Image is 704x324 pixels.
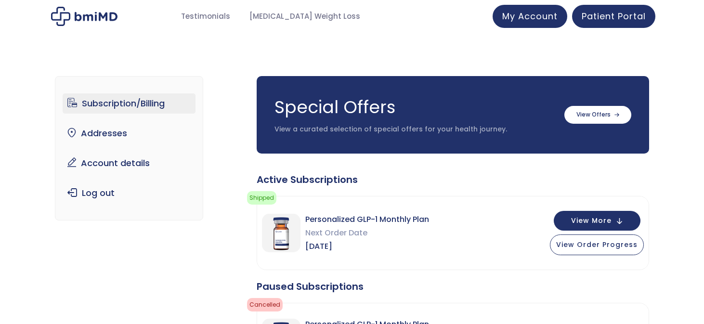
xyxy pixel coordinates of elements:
[247,191,276,205] span: Shipped
[55,76,204,220] nav: Account pages
[63,153,196,173] a: Account details
[51,7,117,26] img: My account
[556,240,638,249] span: View Order Progress
[257,280,649,293] div: Paused Subscriptions
[502,10,558,22] span: My Account
[181,11,230,22] span: Testimonials
[305,240,429,253] span: [DATE]
[305,226,429,240] span: Next Order Date
[493,5,567,28] a: My Account
[572,5,655,28] a: Patient Portal
[247,298,283,311] span: cancelled
[305,213,429,226] span: Personalized GLP-1 Monthly Plan
[63,123,196,143] a: Addresses
[171,7,240,26] a: Testimonials
[554,211,640,231] button: View More
[571,218,612,224] span: View More
[274,125,555,134] p: View a curated selection of special offers for your health journey.
[63,93,196,114] a: Subscription/Billing
[249,11,360,22] span: [MEDICAL_DATA] Weight Loss
[550,234,644,255] button: View Order Progress
[63,183,196,203] a: Log out
[240,7,370,26] a: [MEDICAL_DATA] Weight Loss
[257,173,649,186] div: Active Subscriptions
[582,10,646,22] span: Patient Portal
[274,95,555,119] h3: Special Offers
